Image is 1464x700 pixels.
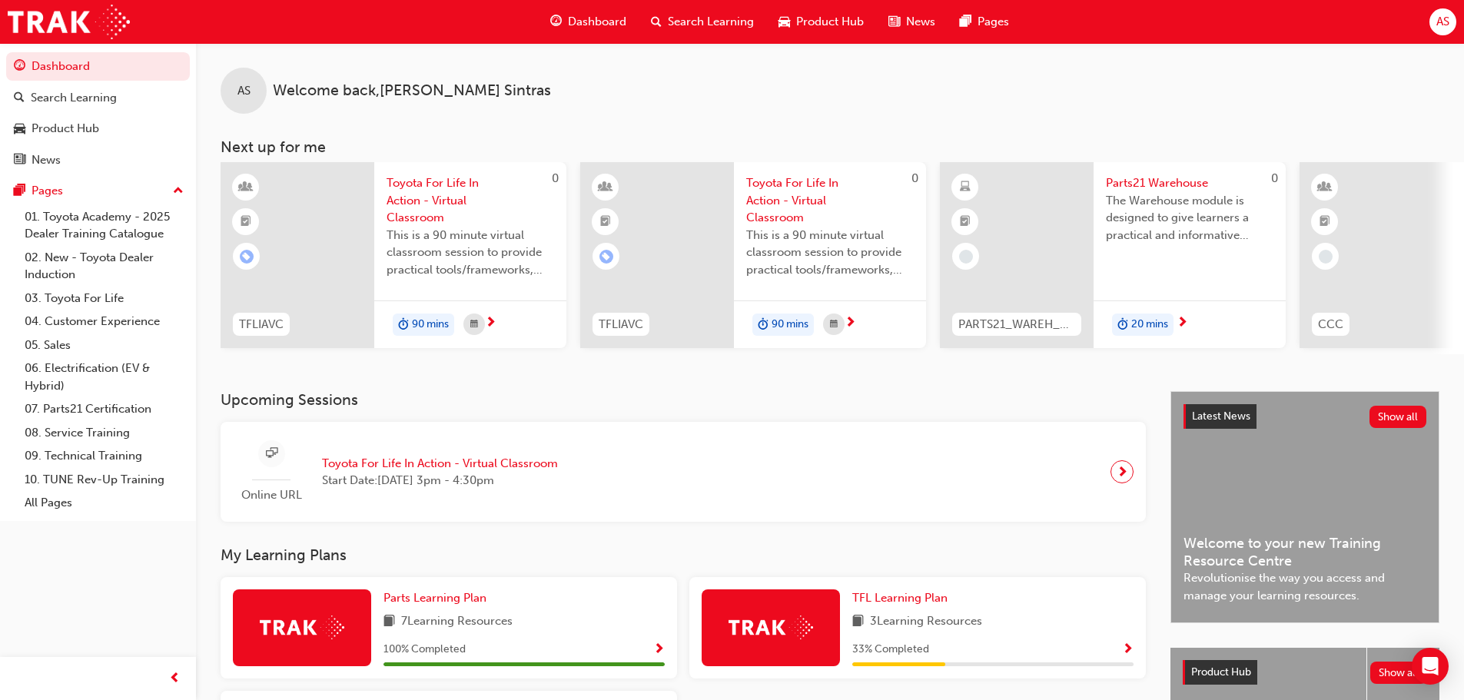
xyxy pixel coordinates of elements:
span: Show Progress [1122,643,1134,657]
span: pages-icon [14,184,25,198]
a: 02. New - Toyota Dealer Induction [18,246,190,287]
span: book-icon [383,612,395,632]
span: car-icon [778,12,790,32]
span: Dashboard [568,13,626,31]
span: booktick-icon [600,212,611,232]
span: up-icon [173,181,184,201]
a: 03. Toyota For Life [18,287,190,310]
span: Revolutionise the way you access and manage your learning resources. [1183,569,1426,604]
span: Toyota For Life In Action - Virtual Classroom [746,174,914,227]
span: next-icon [485,317,496,330]
a: 07. Parts21 Certification [18,397,190,421]
span: 0 [1271,171,1278,185]
a: car-iconProduct Hub [766,6,876,38]
div: Pages [32,182,63,200]
span: Parts21 Warehouse [1106,174,1273,192]
span: sessionType_ONLINE_URL-icon [266,444,277,463]
span: learningResourceType_INSTRUCTOR_LED-icon [600,177,611,197]
span: learningRecordVerb_ENROLL-icon [240,250,254,264]
a: 0TFLIAVCToyota For Life In Action - Virtual ClassroomThis is a 90 minute virtual classroom sessio... [580,162,926,348]
span: booktick-icon [1320,212,1330,232]
a: search-iconSearch Learning [639,6,766,38]
span: TFL Learning Plan [852,591,948,605]
a: 04. Customer Experience [18,310,190,333]
button: Show all [1369,406,1427,428]
button: DashboardSearch LearningProduct HubNews [6,49,190,177]
h3: Upcoming Sessions [221,391,1146,409]
a: 08. Service Training [18,421,190,445]
span: Latest News [1192,410,1250,423]
span: This is a 90 minute virtual classroom session to provide practical tools/frameworks, behaviours a... [746,227,914,279]
span: learningResourceType_ELEARNING-icon [960,177,971,197]
span: news-icon [888,12,900,32]
span: Product Hub [1191,665,1251,678]
span: learningRecordVerb_NONE-icon [959,250,973,264]
span: Show Progress [653,643,665,657]
span: 0 [552,171,559,185]
a: pages-iconPages [948,6,1021,38]
span: next-icon [845,317,856,330]
span: duration-icon [398,315,409,335]
span: duration-icon [758,315,769,335]
a: Product HubShow all [1183,660,1427,685]
span: PARTS21_WAREH_N1021_EL [958,316,1075,333]
img: Trak [260,615,344,639]
a: 0TFLIAVCToyota For Life In Action - Virtual ClassroomThis is a 90 minute virtual classroom sessio... [221,162,566,348]
span: news-icon [14,154,25,168]
a: Search Learning [6,84,190,112]
span: car-icon [14,122,25,136]
a: News [6,146,190,174]
button: Show Progress [1122,640,1134,659]
button: Show Progress [653,640,665,659]
a: news-iconNews [876,6,948,38]
span: 0 [911,171,918,185]
a: 09. Technical Training [18,444,190,468]
span: AS [1436,13,1449,31]
span: search-icon [651,12,662,32]
a: 10. TUNE Rev-Up Training [18,468,190,492]
a: Product Hub [6,114,190,143]
span: booktick-icon [960,212,971,232]
span: Toyota For Life In Action - Virtual Classroom [322,455,558,473]
span: calendar-icon [470,315,478,334]
span: learningResourceType_INSTRUCTOR_LED-icon [1320,177,1330,197]
button: Show all [1370,662,1428,684]
span: next-icon [1117,461,1128,483]
span: calendar-icon [830,315,838,334]
div: Search Learning [31,89,117,107]
span: Toyota For Life In Action - Virtual Classroom [387,174,554,227]
a: Online URLToyota For Life In Action - Virtual ClassroomStart Date:[DATE] 3pm - 4:30pm [233,434,1134,510]
span: learningResourceType_INSTRUCTOR_LED-icon [241,177,251,197]
a: 06. Electrification (EV & Hybrid) [18,357,190,397]
span: Search Learning [668,13,754,31]
button: AS [1429,8,1456,35]
img: Trak [729,615,813,639]
button: Pages [6,177,190,205]
span: guage-icon [14,60,25,74]
span: Welcome to your new Training Resource Centre [1183,535,1426,569]
h3: Next up for me [196,138,1464,156]
a: All Pages [18,491,190,515]
span: duration-icon [1117,315,1128,335]
span: 90 mins [772,316,808,333]
span: search-icon [14,91,25,105]
a: Latest NewsShow allWelcome to your new Training Resource CentreRevolutionise the way you access a... [1170,391,1439,623]
span: 20 mins [1131,316,1168,333]
span: prev-icon [169,669,181,688]
span: CCC [1318,316,1343,333]
span: Online URL [233,486,310,504]
span: News [906,13,935,31]
div: News [32,151,61,169]
span: 3 Learning Resources [870,612,982,632]
span: 33 % Completed [852,641,929,659]
span: This is a 90 minute virtual classroom session to provide practical tools/frameworks, behaviours a... [387,227,554,279]
div: Open Intercom Messenger [1412,648,1449,685]
span: learningRecordVerb_ENROLL-icon [599,250,613,264]
span: book-icon [852,612,864,632]
span: pages-icon [960,12,971,32]
a: TFL Learning Plan [852,589,954,607]
img: Trak [8,5,130,39]
a: 05. Sales [18,333,190,357]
